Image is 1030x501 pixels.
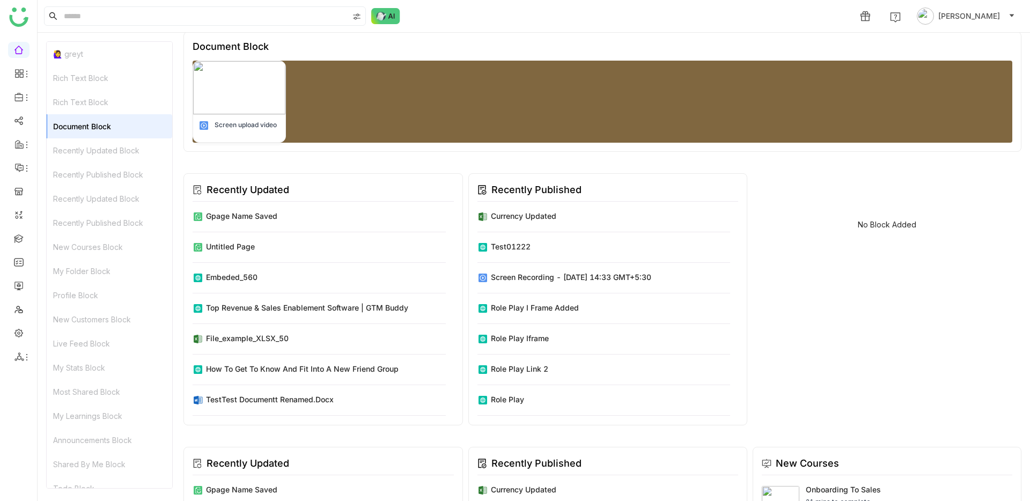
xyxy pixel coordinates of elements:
img: help.svg [890,12,901,23]
div: 🙋‍♀️ greyt [47,42,172,66]
div: Role play i frame added [491,302,579,313]
div: No Block Added [858,220,916,229]
div: Live Feed Block [47,331,172,356]
div: Shared By Me Block [47,452,172,476]
div: Rich Text Block [47,66,172,90]
div: test01222 [491,241,531,252]
div: Gpage name saved [206,210,277,222]
div: Recently Published Block [47,163,172,187]
div: Document Block [193,41,269,52]
div: currency updated [491,484,556,495]
div: Document Block [47,114,172,138]
div: Todo Block [47,476,172,500]
div: New Courses [776,456,839,471]
div: My Stats Block [47,356,172,380]
div: New Customers Block [47,307,172,331]
div: Rich Text Block [47,90,172,114]
div: role play iframe [491,333,549,344]
div: embeded_560 [206,271,257,283]
div: Top Revenue & Sales Enablement Software | GTM Buddy [206,302,408,313]
div: Recently Published [491,182,582,197]
div: currency updated [491,210,556,222]
div: Untitled Page [206,241,255,252]
div: Role play link 2 [491,363,548,374]
div: Recently Published Block [47,211,172,235]
div: Gpage name saved [206,484,277,495]
img: avatar [917,8,934,25]
img: 68d62a861a154208cbbd759d [193,61,285,114]
div: Recently Updated [207,456,289,471]
div: Screen recording - [DATE] 14:33 GMT+5:30 [491,271,651,283]
div: New Courses Block [47,235,172,259]
div: Recently Updated [207,182,289,197]
img: ask-buddy-normal.svg [371,8,400,24]
img: logo [9,8,28,27]
div: Recently Updated Block [47,187,172,211]
div: My Folder Block [47,259,172,283]
div: role play [491,394,524,405]
div: Profile Block [47,283,172,307]
img: search-type.svg [352,12,361,21]
span: [PERSON_NAME] [938,10,1000,22]
div: Announcements Block [47,428,172,452]
div: My Learnings Block [47,404,172,428]
div: TestTest Documentt renamed.docx [206,394,334,405]
img: mp4.svg [198,120,209,131]
div: file_example_XLSX_50 [206,333,289,344]
div: Recently Published [491,456,582,471]
div: How to Get to Know and Fit Into a New Friend Group [206,363,399,374]
button: [PERSON_NAME] [915,8,1017,25]
div: Onboarding to Sales [806,484,881,495]
div: Screen upload video [215,120,277,130]
div: Recently Updated Block [47,138,172,163]
div: Most Shared Block [47,380,172,404]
